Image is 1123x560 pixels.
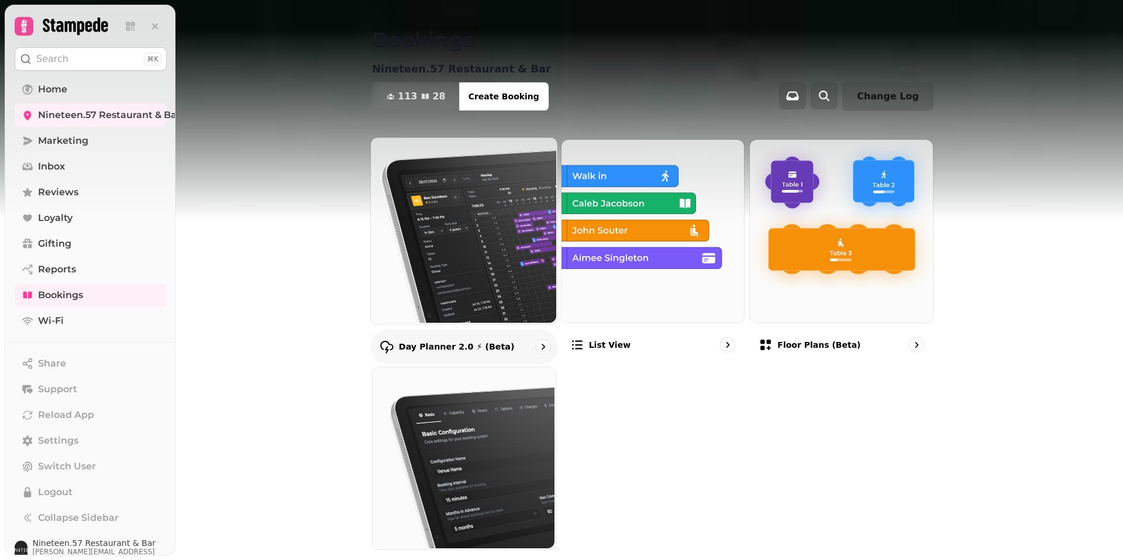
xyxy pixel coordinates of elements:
[15,232,167,255] a: Gifting
[15,481,167,504] button: Logout
[857,92,919,101] span: Change Log
[561,139,745,362] a: List viewList view
[15,206,167,230] a: Loyalty
[911,339,922,351] svg: go to
[842,82,933,110] button: Change Log
[38,108,181,122] span: Nineteen.57 Restaurant & Bar
[38,82,67,96] span: Home
[32,539,167,547] span: Nineteen.57 Restaurant & Bar
[373,82,460,110] button: 11328
[15,181,167,204] a: Reviews
[469,92,539,101] span: Create Booking
[372,61,551,77] p: Nineteen.57 Restaurant & Bar
[38,262,76,276] span: Reports
[38,288,83,302] span: Bookings
[38,485,73,499] span: Logout
[15,506,167,530] button: Collapse Sidebar
[38,511,119,525] span: Collapse Sidebar
[749,139,932,322] img: Floor Plans (beta)
[15,78,167,101] a: Home
[38,237,71,251] span: Gifting
[38,382,77,396] span: Support
[38,134,88,148] span: Marketing
[432,92,445,101] span: 28
[15,155,167,178] a: Inbox
[144,53,161,65] div: ⌘K
[398,92,417,101] span: 113
[38,408,94,422] span: Reload App
[15,47,167,71] button: Search⌘K
[370,137,558,364] a: Day Planner 2.0 ⚡ (Beta)Day Planner 2.0 ⚡ (Beta)
[537,341,549,352] svg: go to
[38,459,96,473] span: Switch User
[777,339,860,351] p: Floor Plans (beta)
[15,429,167,452] a: Settings
[15,258,167,281] a: Reports
[722,339,733,351] svg: go to
[15,455,167,478] button: Switch User
[36,52,68,66] p: Search
[370,136,556,323] img: Day Planner 2.0 ⚡ (Beta)
[902,63,933,75] p: [DATE]
[15,352,167,375] button: Share
[15,284,167,307] a: Bookings
[38,211,73,225] span: Loyalty
[38,314,64,328] span: Wi-Fi
[15,103,167,127] a: Nineteen.57 Restaurant & Bar
[15,129,167,153] a: Marketing
[38,160,65,174] span: Inbox
[371,366,554,549] img: Configuration
[15,403,167,427] button: Reload App
[459,82,549,110] button: Create Booking
[560,139,743,322] img: List view
[15,378,167,401] button: Support
[15,309,167,333] a: Wi-Fi
[38,434,78,448] span: Settings
[749,139,933,362] a: Floor Plans (beta)Floor Plans (beta)
[399,341,515,352] p: Day Planner 2.0 ⚡ (Beta)
[38,357,66,371] span: Share
[589,339,631,351] p: List view
[38,185,78,199] span: Reviews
